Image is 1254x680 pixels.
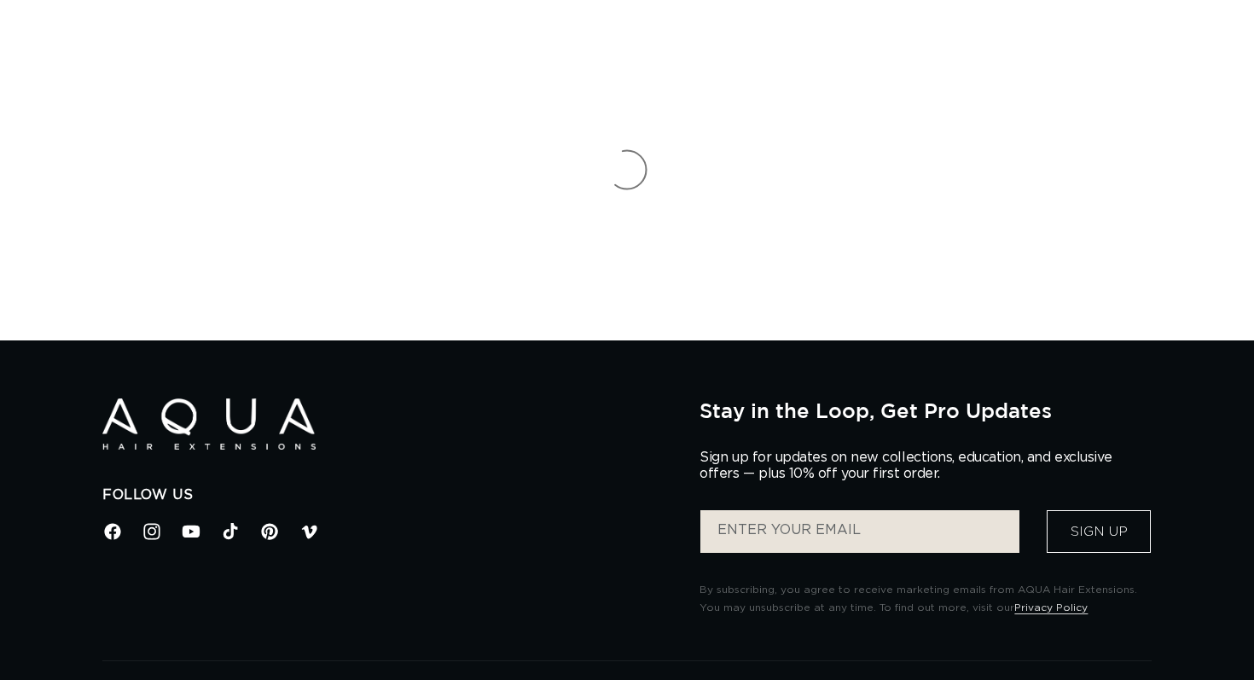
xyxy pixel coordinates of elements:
a: Privacy Policy [1014,602,1088,613]
img: Aqua Hair Extensions [102,398,316,450]
input: ENTER YOUR EMAIL [700,510,1019,553]
h2: Stay in the Loop, Get Pro Updates [700,398,1152,422]
p: Sign up for updates on new collections, education, and exclusive offers — plus 10% off your first... [700,450,1126,482]
h2: Follow Us [102,486,674,504]
button: Sign Up [1047,510,1151,553]
p: By subscribing, you agree to receive marketing emails from AQUA Hair Extensions. You may unsubscr... [700,581,1152,618]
